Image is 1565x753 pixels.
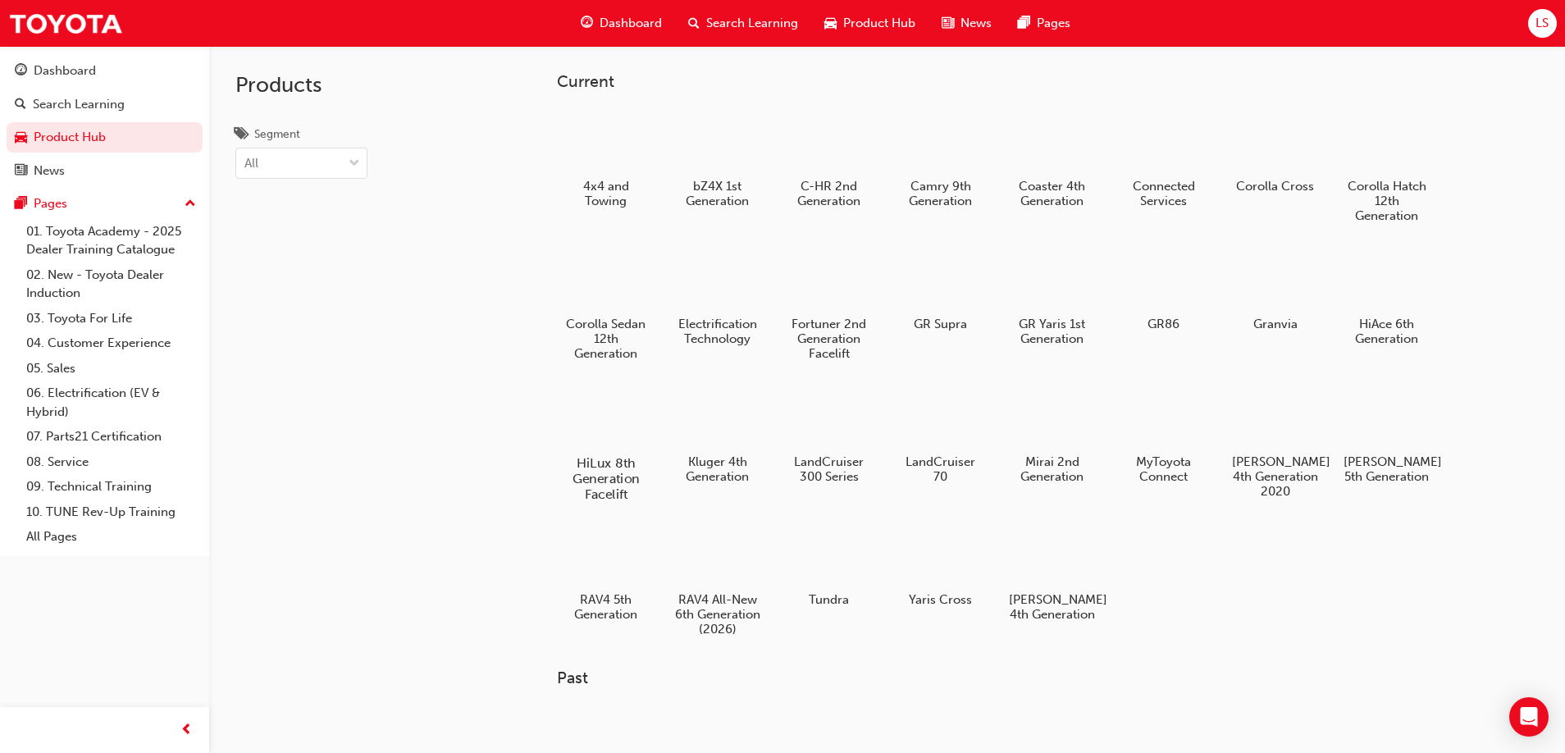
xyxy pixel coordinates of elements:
div: All [244,154,258,173]
a: Dashboard [7,56,203,86]
h5: HiAce 6th Generation [1344,317,1430,346]
h5: Connected Services [1120,179,1207,208]
a: 01. Toyota Academy - 2025 Dealer Training Catalogue [20,219,203,262]
a: [PERSON_NAME] 5th Generation [1338,380,1436,490]
h5: Yaris Cross [897,592,983,607]
a: 02. New - Toyota Dealer Induction [20,262,203,306]
a: Fortuner 2nd Generation Facelift [780,242,878,367]
span: guage-icon [15,64,27,79]
a: Search Learning [7,89,203,120]
span: news-icon [15,164,27,179]
button: Pages [7,189,203,219]
span: Pages [1037,14,1070,33]
a: 05. Sales [20,356,203,381]
a: C-HR 2nd Generation [780,104,878,214]
span: prev-icon [180,720,193,741]
span: LS [1535,14,1549,33]
div: Dashboard [34,62,96,80]
a: [PERSON_NAME] 4th Generation [1003,518,1102,627]
h5: Camry 9th Generation [897,179,983,208]
span: Dashboard [600,14,662,33]
h5: C-HR 2nd Generation [786,179,872,208]
span: up-icon [185,194,196,215]
a: 4x4 and Towing [557,104,655,214]
a: Corolla Cross [1226,104,1325,199]
h2: Products [235,72,367,98]
h5: GR Supra [897,317,983,331]
a: Granvia [1226,242,1325,337]
h5: RAV4 All-New 6th Generation (2026) [674,592,760,637]
div: Open Intercom Messenger [1509,697,1549,737]
a: Corolla Hatch 12th Generation [1338,104,1436,229]
a: 04. Customer Experience [20,331,203,356]
h5: LandCruiser 70 [897,454,983,484]
h5: 4x4 and Towing [563,179,649,208]
img: Trak [8,5,123,42]
a: 08. Service [20,450,203,475]
a: bZ4X 1st Generation [668,104,767,214]
a: Electrification Technology [668,242,767,352]
h5: [PERSON_NAME] 4th Generation 2020 [1232,454,1318,499]
h5: RAV4 5th Generation [563,592,649,622]
a: search-iconSearch Learning [675,7,811,40]
a: Camry 9th Generation [892,104,990,214]
a: 03. Toyota For Life [20,306,203,331]
a: All Pages [20,524,203,550]
span: car-icon [15,130,27,145]
h5: MyToyota Connect [1120,454,1207,484]
span: guage-icon [581,13,593,34]
a: Yaris Cross [892,518,990,613]
h5: Electrification Technology [674,317,760,346]
div: Pages [34,194,67,213]
a: LandCruiser 300 Series [780,380,878,490]
a: RAV4 5th Generation [557,518,655,627]
a: HiAce 6th Generation [1338,242,1436,352]
a: 10. TUNE Rev-Up Training [20,500,203,525]
span: Product Hub [843,14,915,33]
h5: GR Yaris 1st Generation [1009,317,1095,346]
a: 07. Parts21 Certification [20,424,203,450]
h3: Current [557,72,1489,91]
a: 06. Electrification (EV & Hybrid) [20,381,203,424]
span: News [960,14,992,33]
a: pages-iconPages [1005,7,1084,40]
a: Connected Services [1115,104,1213,214]
a: RAV4 All-New 6th Generation (2026) [668,518,767,642]
h3: Past [557,669,1489,687]
a: GR Supra [892,242,990,337]
span: pages-icon [1018,13,1030,34]
a: LandCruiser 70 [892,380,990,490]
span: search-icon [688,13,700,34]
span: car-icon [824,13,837,34]
a: car-iconProduct Hub [811,7,929,40]
h5: Granvia [1232,317,1318,331]
span: down-icon [349,153,360,175]
a: Product Hub [7,122,203,153]
a: Tundra [780,518,878,613]
a: GR Yaris 1st Generation [1003,242,1102,352]
div: Segment [254,126,300,143]
h5: Coaster 4th Generation [1009,179,1095,208]
h5: Kluger 4th Generation [674,454,760,484]
button: DashboardSearch LearningProduct HubNews [7,52,203,189]
a: HiLux 8th Generation Facelift [557,380,655,504]
h5: Fortuner 2nd Generation Facelift [786,317,872,361]
button: LS [1528,9,1557,38]
a: GR86 [1115,242,1213,337]
span: tags-icon [235,128,248,143]
a: guage-iconDashboard [568,7,675,40]
span: search-icon [15,98,26,112]
a: Coaster 4th Generation [1003,104,1102,214]
h5: GR86 [1120,317,1207,331]
a: News [7,156,203,186]
h5: LandCruiser 300 Series [786,454,872,484]
a: [PERSON_NAME] 4th Generation 2020 [1226,380,1325,504]
h5: bZ4X 1st Generation [674,179,760,208]
span: pages-icon [15,197,27,212]
div: News [34,162,65,180]
a: Corolla Sedan 12th Generation [557,242,655,367]
h5: [PERSON_NAME] 5th Generation [1344,454,1430,484]
h5: Corolla Sedan 12th Generation [563,317,649,361]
